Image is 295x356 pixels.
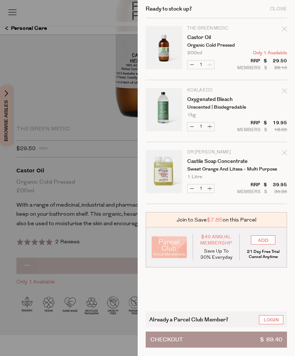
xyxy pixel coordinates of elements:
span: $49 Annual Membership [198,234,234,246]
p: Dr [PERSON_NAME] [187,150,244,154]
p: Organic Cold Pressed [187,43,244,48]
p: The Green Medic [187,26,244,31]
a: Login [259,315,283,324]
span: $ 89.40 [260,332,282,347]
a: Castor Oil [187,35,244,40]
a: Oxygenated Bleach [187,97,244,102]
div: Close [270,7,287,11]
p: Koala Eco [187,88,244,93]
span: Already a Parcel Club Member? [149,315,228,324]
div: Join to Save on this Parcel [146,212,287,227]
span: 1kg [187,113,196,117]
span: 1 Litre [187,175,202,179]
p: Sweet Orange and Litsea - Multi Purpose [187,167,244,172]
div: Remove Castor Oil [282,25,287,35]
input: ADD [251,235,275,244]
span: $7.85 [207,216,223,224]
input: QTY Castor Oil [196,60,205,69]
input: QTY Castile Soap Concentrate [196,184,205,193]
div: Remove Castile Soap Concentrate [282,149,287,159]
button: Checkout$ 89.40 [146,332,287,348]
p: Unscented | Biodegradable [187,105,244,110]
p: 21 Day Free Trial Cancel Anytime [245,249,281,259]
span: Checkout [150,332,183,347]
p: Save Up To 30% Everyday [198,248,234,261]
h2: Ready to stock up? [146,6,192,12]
div: Remove Oxygenated Bleach [282,87,287,97]
a: Castile Soap Concentrate [187,159,244,164]
input: QTY Oxygenated Bleach [196,122,205,131]
span: Only 1 Available [253,51,287,55]
span: 200ml [187,51,202,55]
